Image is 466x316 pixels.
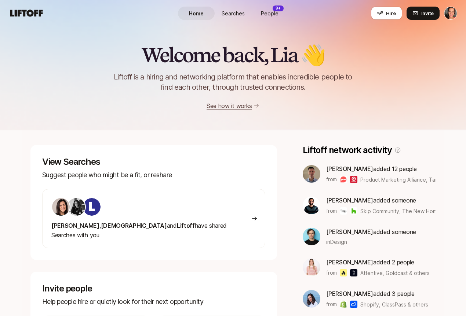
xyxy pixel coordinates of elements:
[326,300,337,309] p: from
[303,259,320,276] img: 80d0b387_ec65_46b6_b3ae_50b6ee3c5fa9.jpg
[42,157,265,167] p: View Searches
[371,7,402,20] button: Hire
[350,207,357,215] img: The New Homes Division
[189,10,204,17] span: Home
[444,7,457,19] img: Lia Siebert
[360,301,428,308] span: Shopify, ClassPass & others
[51,222,99,229] span: [PERSON_NAME]
[68,198,85,216] img: e4106609_49c2_46c4_bd1b_35880d361c05.jpg
[326,165,373,172] span: [PERSON_NAME]
[407,7,440,20] button: Invite
[178,7,215,20] a: Home
[326,268,337,277] p: from
[340,207,347,215] img: Skip Community
[167,222,177,229] span: and
[326,197,373,204] span: [PERSON_NAME]
[326,238,347,246] span: in Design
[42,283,265,294] p: Invite people
[326,228,373,235] span: [PERSON_NAME]
[350,176,357,183] img: Target
[386,10,396,17] span: Hire
[303,290,320,308] img: 3b21b1e9_db0a_4655_a67f_ab9b1489a185.jpg
[83,198,101,216] img: ACg8ocKIuO9-sklR2KvA8ZVJz4iZ_g9wtBiQREC3t8A94l4CTg=s160-c
[141,44,325,66] h2: Welcome back, Lia 👋
[350,269,357,276] img: Goldcast
[276,5,281,11] p: 9+
[303,228,320,245] img: 96d2a0e4_1874_4b12_b72d_b7b3d0246393.jpg
[303,197,320,214] img: ACg8ocIkDTL3-aTJPCC6zF-UTLIXBF4K0l6XE8Bv4u6zd-KODelM=s160-c
[215,7,251,20] a: Searches
[177,222,195,229] span: Liftoff
[326,259,373,266] span: [PERSON_NAME]
[340,176,347,183] img: Product Marketing Alliance
[42,170,265,180] p: Suggest people who might be a fit, or reshare
[251,7,288,20] a: People9+
[303,145,392,155] p: Liftoff network activity
[261,10,278,17] span: People
[444,7,457,20] button: Lia Siebert
[326,290,373,297] span: [PERSON_NAME]
[350,301,357,308] img: ClassPass
[326,227,416,237] p: added someone
[101,222,167,229] span: [DEMOGRAPHIC_DATA]
[340,269,347,276] img: Attentive
[326,164,436,174] p: added 12 people
[42,297,265,307] p: Help people hire or quietly look for their next opportunity
[326,207,337,215] p: from
[360,269,430,277] span: Attentive, Goldcast & others
[326,196,436,205] p: added someone
[340,301,347,308] img: Shopify
[326,257,430,267] p: added 2 people
[102,72,364,92] p: Liftoff is a hiring and networking platform that enables incredible people to find each other, th...
[99,222,101,229] span: ,
[421,10,434,17] span: Invite
[326,175,337,184] p: from
[303,165,320,183] img: bf8f663c_42d6_4f7d_af6b_5f71b9527721.jpg
[51,222,227,239] span: have shared Searches with you
[222,10,245,17] span: Searches
[326,289,428,298] p: added 3 people
[207,102,252,109] a: See how it works
[52,198,70,216] img: 71d7b91d_d7cb_43b4_a7ea_a9b2f2cc6e03.jpg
